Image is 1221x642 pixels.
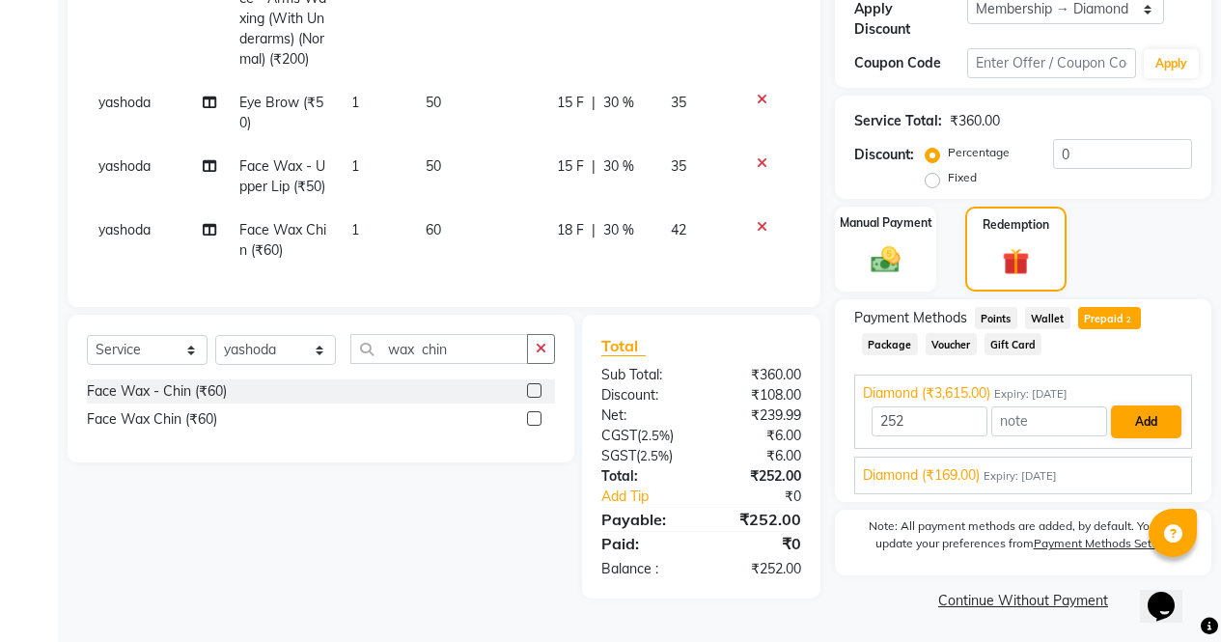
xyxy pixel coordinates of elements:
[587,487,720,507] a: Add Tip
[948,144,1010,161] label: Percentage
[839,591,1207,611] a: Continue Without Payment
[671,157,686,175] span: 35
[426,94,441,111] span: 50
[239,221,326,259] span: Face Wax Chin (₹60)
[87,409,217,430] div: Face Wax Chin (₹60)
[351,94,359,111] span: 1
[557,220,584,240] span: 18 F
[701,466,816,487] div: ₹252.00
[601,447,636,464] span: SGST
[994,245,1039,279] img: _gift.svg
[701,365,816,385] div: ₹360.00
[592,93,596,113] span: |
[840,214,932,232] label: Manual Payment
[87,381,227,402] div: Face Wax - Chin (₹60)
[984,468,1057,485] span: Expiry: [DATE]
[592,220,596,240] span: |
[350,334,528,364] input: Search or Scan
[854,145,914,165] div: Discount:
[854,517,1192,560] label: Note: All payment methods are added, by default. You can update your preferences from
[862,243,909,277] img: _cash.svg
[587,559,702,579] div: Balance :
[1140,565,1202,623] iframe: chat widget
[641,428,670,443] span: 2.5%
[1025,307,1070,329] span: Wallet
[671,94,686,111] span: 35
[983,216,1049,234] label: Redemption
[587,446,702,466] div: ( )
[587,385,702,405] div: Discount:
[948,169,977,186] label: Fixed
[351,157,359,175] span: 1
[854,308,967,328] span: Payment Methods
[994,386,1068,403] span: Expiry: [DATE]
[863,383,990,404] span: Diamond (₹3,615.00)
[1034,535,1172,552] label: Payment Methods Setting
[863,465,980,486] span: Diamond (₹169.00)
[587,365,702,385] div: Sub Total:
[985,333,1042,355] span: Gift Card
[98,221,151,238] span: yashoda
[557,156,584,177] span: 15 F
[671,221,686,238] span: 42
[351,221,359,238] span: 1
[587,508,702,531] div: Payable:
[701,559,816,579] div: ₹252.00
[1111,405,1181,438] button: Add
[557,93,584,113] span: 15 F
[701,446,816,466] div: ₹6.00
[701,405,816,426] div: ₹239.99
[720,487,816,507] div: ₹0
[592,156,596,177] span: |
[854,53,967,73] div: Coupon Code
[587,532,702,555] div: Paid:
[426,221,441,238] span: 60
[1144,49,1199,78] button: Apply
[1124,315,1134,326] span: 2
[603,220,634,240] span: 30 %
[601,336,646,356] span: Total
[603,156,634,177] span: 30 %
[854,111,942,131] div: Service Total:
[701,508,816,531] div: ₹252.00
[862,333,918,355] span: Package
[872,406,987,436] input: Amount
[640,448,669,463] span: 2.5%
[701,385,816,405] div: ₹108.00
[701,426,816,446] div: ₹6.00
[98,94,151,111] span: yashoda
[98,157,151,175] span: yashoda
[975,307,1017,329] span: Points
[601,427,637,444] span: CGST
[239,94,323,131] span: Eye Brow (₹50)
[426,157,441,175] span: 50
[950,111,1000,131] div: ₹360.00
[701,532,816,555] div: ₹0
[603,93,634,113] span: 30 %
[587,405,702,426] div: Net:
[587,466,702,487] div: Total:
[587,426,702,446] div: ( )
[239,157,325,195] span: Face Wax - Upper Lip (₹50)
[926,333,977,355] span: Voucher
[1078,307,1141,329] span: Prepaid
[967,48,1136,78] input: Enter Offer / Coupon Code
[991,406,1107,436] input: note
